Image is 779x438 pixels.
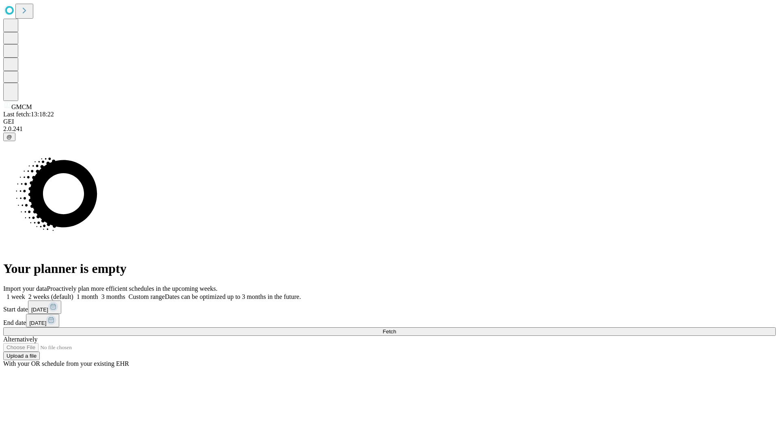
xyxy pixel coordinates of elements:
[77,293,98,300] span: 1 month
[3,327,776,336] button: Fetch
[165,293,301,300] span: Dates can be optimized up to 3 months in the future.
[26,314,59,327] button: [DATE]
[3,125,776,133] div: 2.0.241
[31,307,48,313] span: [DATE]
[3,314,776,327] div: End date
[3,285,47,292] span: Import your data
[3,360,129,367] span: With your OR schedule from your existing EHR
[28,293,73,300] span: 2 weeks (default)
[3,336,37,343] span: Alternatively
[6,293,25,300] span: 1 week
[3,301,776,314] div: Start date
[3,352,40,360] button: Upload a file
[3,111,54,118] span: Last fetch: 13:18:22
[11,103,32,110] span: GMCM
[28,301,61,314] button: [DATE]
[129,293,165,300] span: Custom range
[383,328,396,335] span: Fetch
[6,134,12,140] span: @
[3,118,776,125] div: GEI
[101,293,125,300] span: 3 months
[3,133,15,141] button: @
[3,261,776,276] h1: Your planner is empty
[29,320,46,326] span: [DATE]
[47,285,217,292] span: Proactively plan more efficient schedules in the upcoming weeks.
